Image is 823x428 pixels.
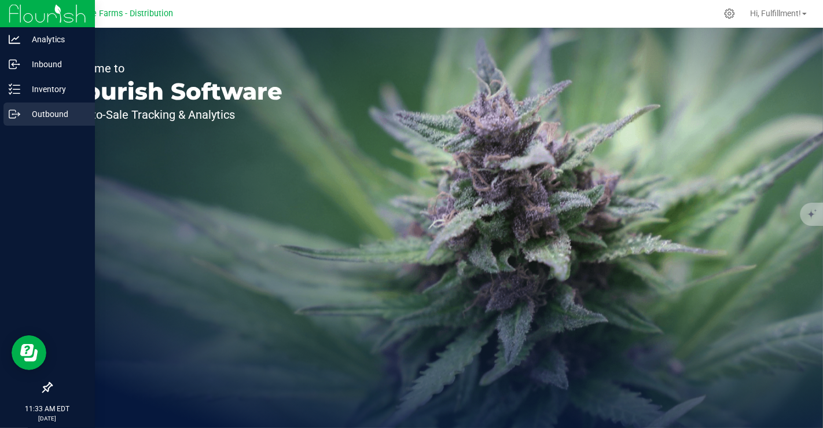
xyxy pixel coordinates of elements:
[20,57,90,71] p: Inbound
[20,107,90,121] p: Outbound
[12,335,46,370] iframe: Resource center
[9,34,20,45] inline-svg: Analytics
[9,108,20,120] inline-svg: Outbound
[63,109,282,120] p: Seed-to-Sale Tracking & Analytics
[750,9,801,18] span: Hi, Fulfillment!
[20,82,90,96] p: Inventory
[5,414,90,423] p: [DATE]
[9,58,20,70] inline-svg: Inbound
[722,8,737,19] div: Manage settings
[20,32,90,46] p: Analytics
[63,63,282,74] p: Welcome to
[9,83,20,95] inline-svg: Inventory
[5,404,90,414] p: 11:33 AM EDT
[63,80,282,103] p: Flourish Software
[63,9,173,19] span: Sapphire Farms - Distribution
